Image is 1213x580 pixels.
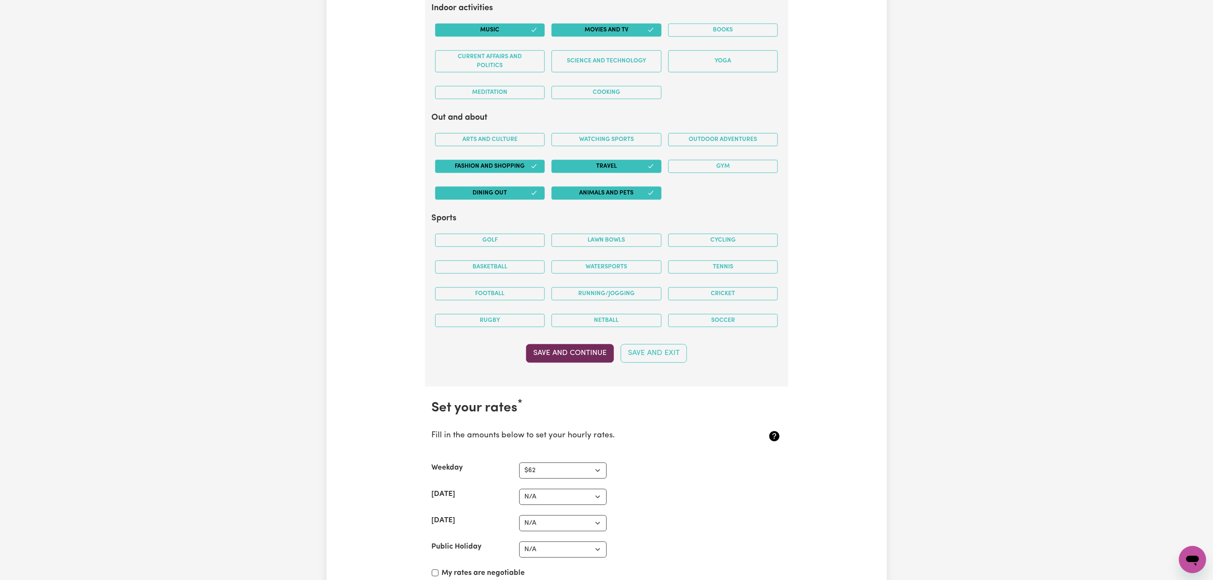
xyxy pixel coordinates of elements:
[668,260,778,273] button: Tennis
[668,314,778,327] button: Soccer
[621,344,687,363] button: Save and Exit
[668,50,778,72] button: Yoga
[435,314,545,327] button: Rugby
[432,541,482,552] label: Public Holiday
[552,287,661,300] button: Running/Jogging
[432,400,782,416] h2: Set your rates
[668,160,778,173] button: Gym
[552,260,661,273] button: Watersports
[435,160,545,173] button: Fashion and shopping
[432,462,463,473] label: Weekday
[432,3,782,13] h2: Indoor activities
[442,568,525,579] label: My rates are negotiable
[526,344,614,363] button: Save and Continue
[435,234,545,247] button: Golf
[552,133,661,146] button: Watching sports
[435,86,545,99] button: Meditation
[1179,546,1206,573] iframe: Button to launch messaging window, conversation in progress
[435,260,545,273] button: Basketball
[432,489,456,500] label: [DATE]
[432,430,723,442] p: Fill in the amounts below to set your hourly rates.
[552,23,661,37] button: Movies and TV
[432,213,782,223] h2: Sports
[552,50,661,72] button: Science and Technology
[552,314,661,327] button: Netball
[435,23,545,37] button: Music
[552,186,661,200] button: Animals and pets
[668,133,778,146] button: Outdoor adventures
[432,515,456,526] label: [DATE]
[432,113,782,123] h2: Out and about
[552,86,661,99] button: Cooking
[435,50,545,72] button: Current Affairs and Politics
[435,133,545,146] button: Arts and Culture
[435,186,545,200] button: Dining out
[668,234,778,247] button: Cycling
[435,287,545,300] button: Football
[552,160,661,173] button: Travel
[552,234,661,247] button: Lawn bowls
[668,23,778,37] button: Books
[668,287,778,300] button: Cricket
